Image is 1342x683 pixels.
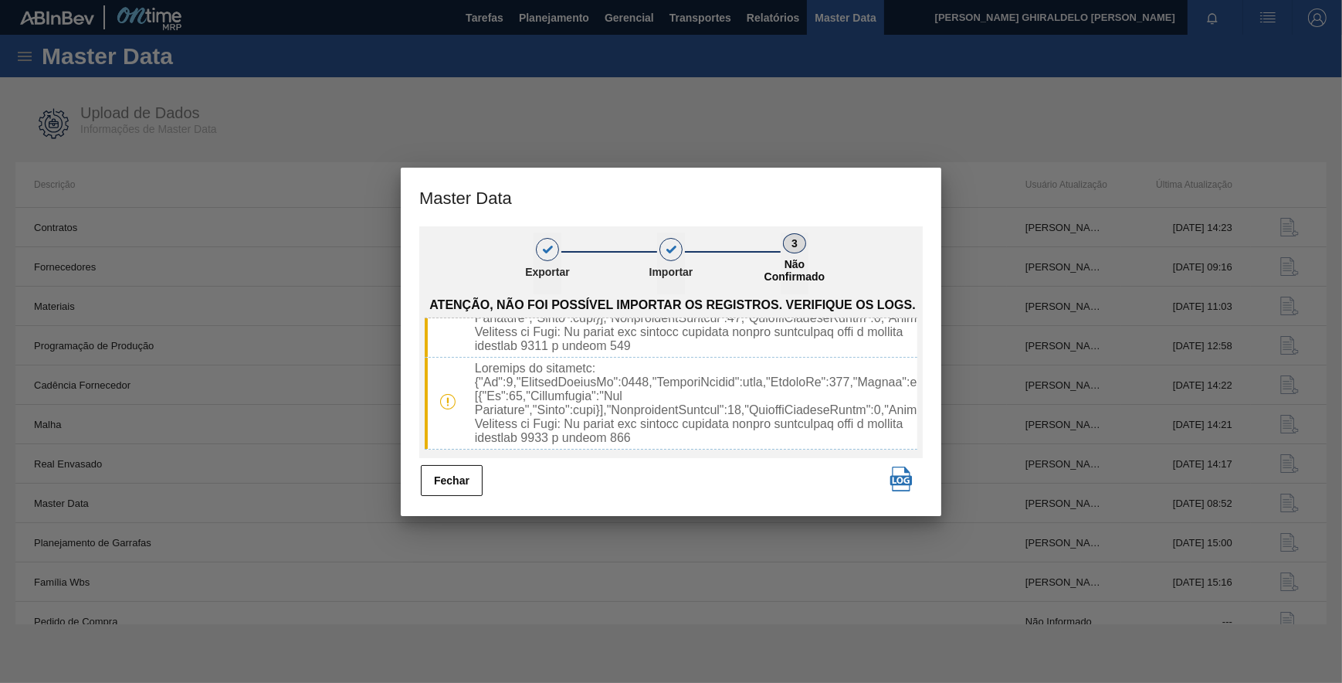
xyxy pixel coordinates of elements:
[421,465,483,496] button: Fechar
[429,298,915,312] span: Atenção, não foi possível importar os registros. Verifique os logs.
[440,394,456,409] img: Tipo
[756,258,833,283] p: Não Confirmado
[659,238,683,261] div: 2
[783,233,806,253] div: 3
[509,266,586,278] p: Exportar
[536,238,559,261] div: 1
[632,266,710,278] p: Importar
[469,362,917,445] div: Loremips do sitametc: {"Ad":9,"ElitsedDoeiusMo":0448,"TemporiNcidid":utla,"EtdoloRe":377,"Magnaa"...
[401,168,941,226] h3: Master Data
[781,233,808,294] button: 3Não Confirmado
[657,233,685,294] button: 2Importar
[534,233,561,294] button: 1Exportar
[886,464,917,494] button: Download Logs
